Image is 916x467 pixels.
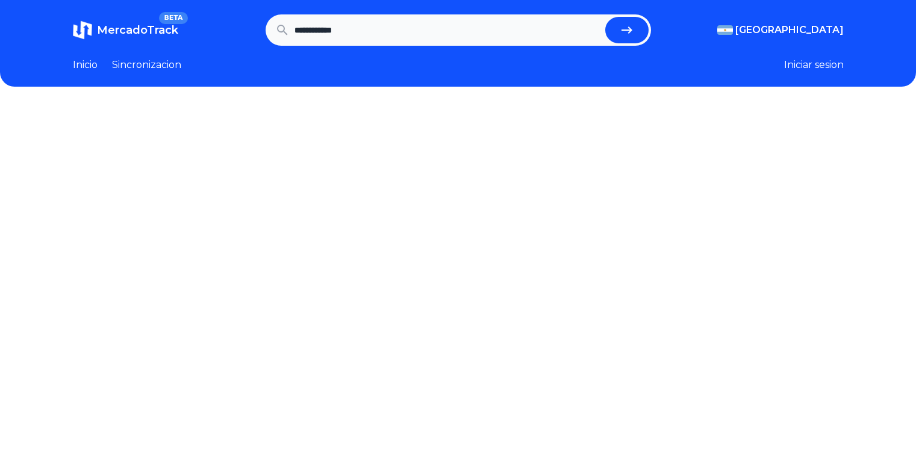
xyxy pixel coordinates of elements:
[735,23,844,37] span: [GEOGRAPHIC_DATA]
[73,58,98,72] a: Inicio
[73,20,178,40] a: MercadoTrackBETA
[159,12,187,24] span: BETA
[717,23,844,37] button: [GEOGRAPHIC_DATA]
[97,23,178,37] span: MercadoTrack
[112,58,181,72] a: Sincronizacion
[73,20,92,40] img: MercadoTrack
[784,58,844,72] button: Iniciar sesion
[717,25,733,35] img: Argentina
